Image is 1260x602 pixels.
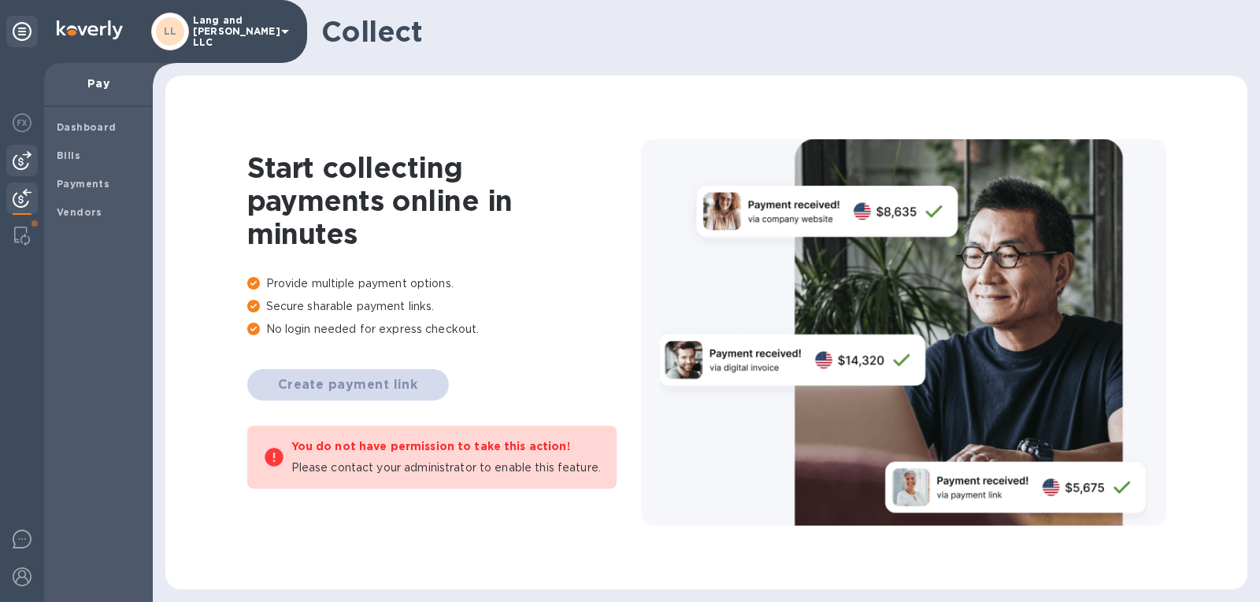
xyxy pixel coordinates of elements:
p: No login needed for express checkout. [247,321,641,338]
b: Vendors [57,206,102,218]
b: Bills [57,150,80,161]
p: Provide multiple payment options. [247,275,641,292]
b: Payments [57,178,109,190]
h1: Collect [321,15,1235,48]
b: LL [164,25,177,37]
p: Secure sharable payment links. [247,298,641,315]
p: Please contact your administrator to enable this feature. [291,460,602,476]
img: Logo [57,20,123,39]
img: Foreign exchange [13,113,31,132]
p: Pay [57,76,140,91]
b: You do not have permission to take this action! [291,440,570,452]
b: Dashboard [57,121,117,133]
div: Pin categories [6,16,38,47]
h1: Start collecting payments online in minutes [247,151,641,250]
p: Lang and [PERSON_NAME] LLC [193,15,272,48]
